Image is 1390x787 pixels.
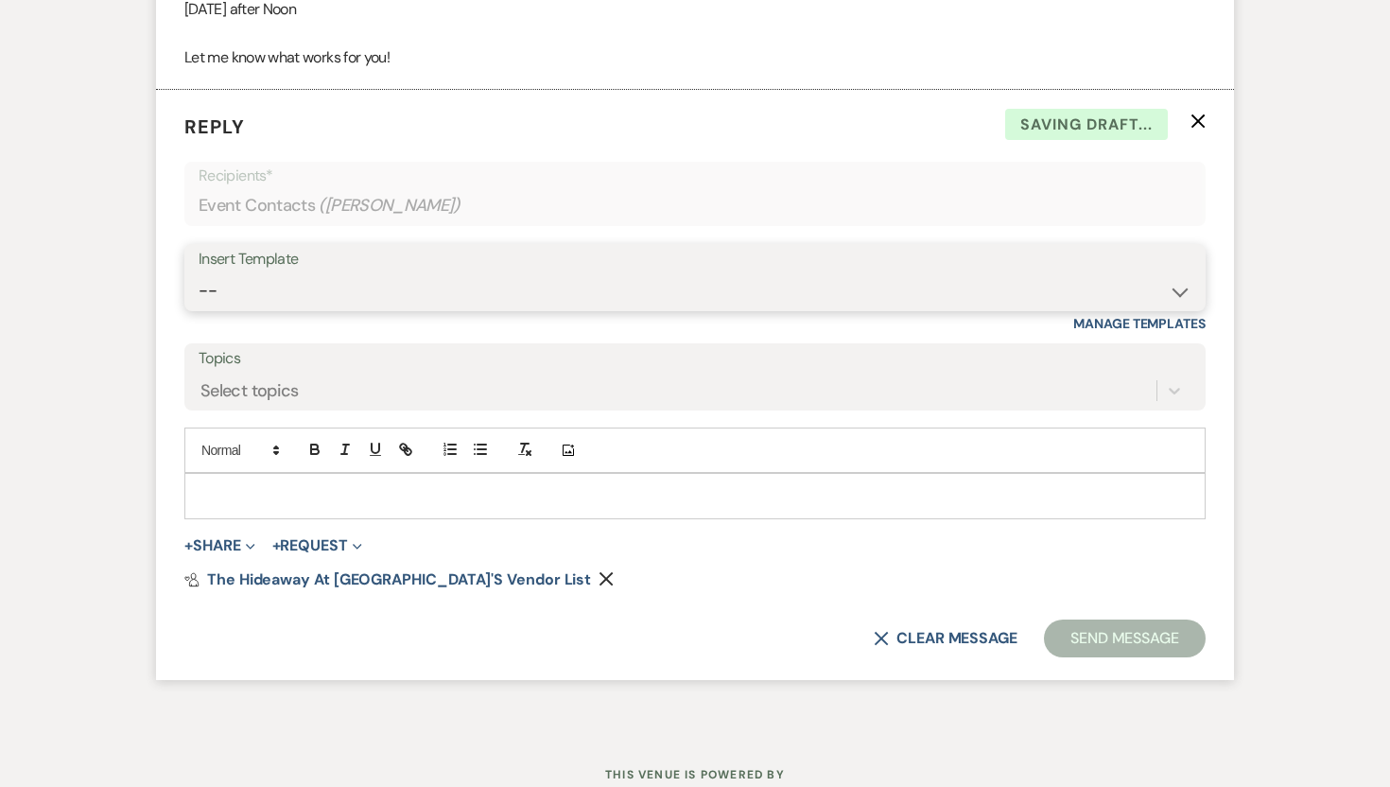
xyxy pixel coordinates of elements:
button: Request [272,538,362,553]
p: Let me know what works for you! [184,45,1206,70]
div: Insert Template [199,246,1191,273]
span: ( [PERSON_NAME] ) [319,193,460,219]
div: Select topics [200,378,299,404]
button: Share [184,538,255,553]
span: Reply [184,114,245,139]
span: Saving draft... [1005,109,1168,141]
span: + [184,538,193,553]
button: Clear message [874,631,1017,646]
label: Topics [199,345,1191,373]
span: + [272,538,281,553]
a: The Hideaway at [GEOGRAPHIC_DATA]'s Vendor List [184,572,591,587]
button: Send Message [1044,620,1206,657]
div: Event Contacts [199,187,1191,224]
a: Manage Templates [1073,315,1206,332]
span: The Hideaway at [GEOGRAPHIC_DATA]'s Vendor List [207,569,591,589]
p: Recipients* [199,164,1191,188]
